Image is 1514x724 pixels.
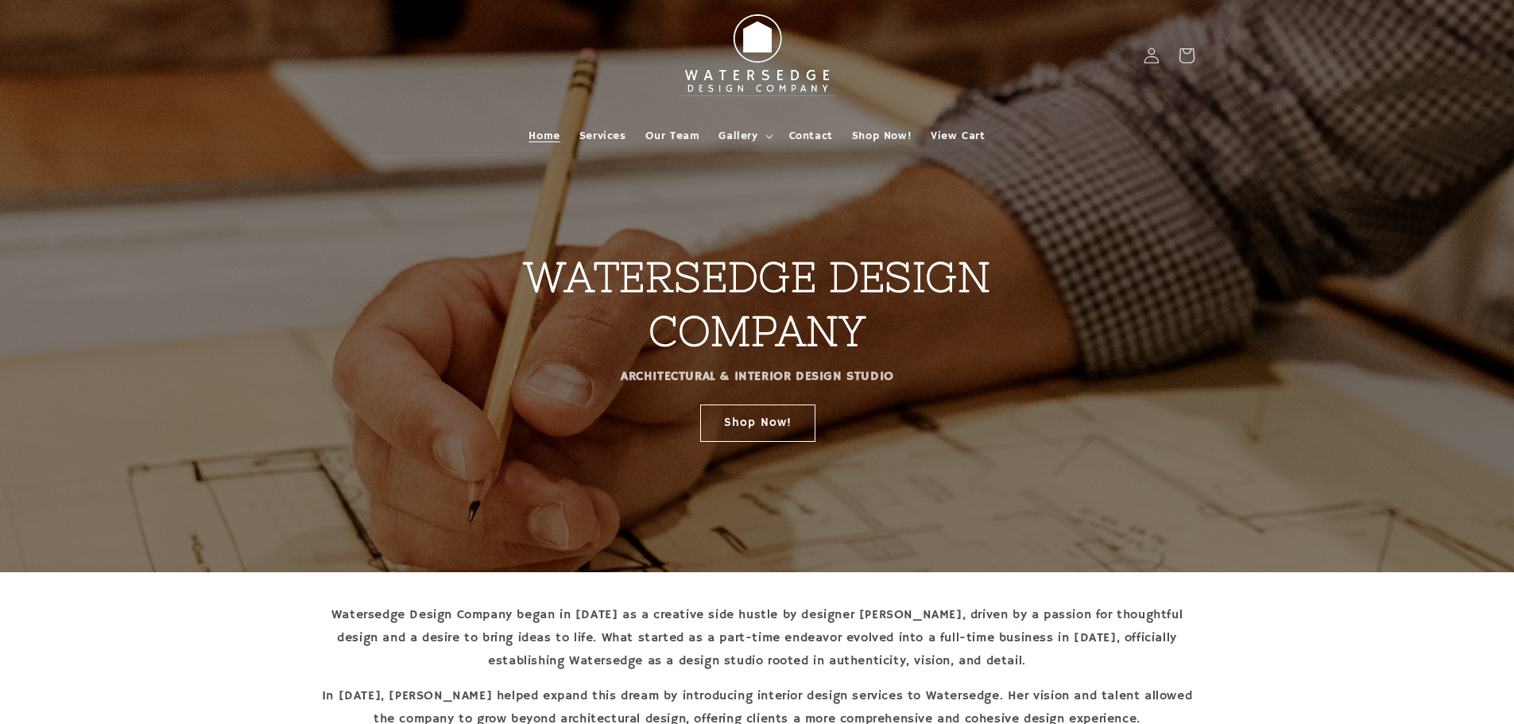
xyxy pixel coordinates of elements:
[519,119,569,153] a: Home
[524,254,990,354] strong: WATERSEDGE DESIGN COMPANY
[579,129,626,143] span: Services
[780,119,842,153] a: Contact
[529,129,560,143] span: Home
[670,6,845,105] img: Watersedge Design Co
[636,119,710,153] a: Our Team
[645,129,700,143] span: Our Team
[931,129,985,143] span: View Cart
[842,119,921,153] a: Shop Now!
[621,369,894,385] strong: ARCHITECTURAL & INTERIOR DESIGN STUDIO
[921,119,994,153] a: View Cart
[699,404,815,441] a: Shop Now!
[570,119,636,153] a: Services
[709,119,779,153] summary: Gallery
[320,604,1195,672] p: Watersedge Design Company began in [DATE] as a creative side hustle by designer [PERSON_NAME], dr...
[718,129,757,143] span: Gallery
[789,129,833,143] span: Contact
[852,129,912,143] span: Shop Now!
